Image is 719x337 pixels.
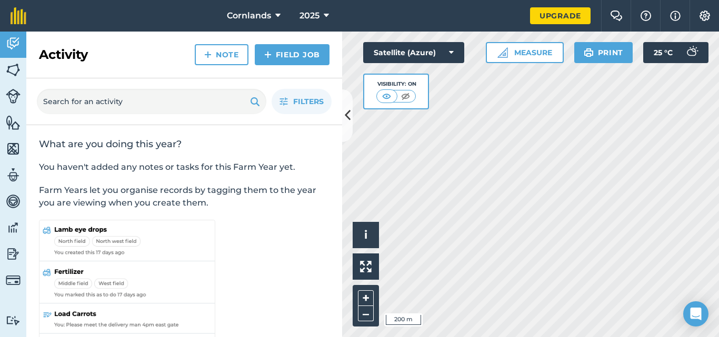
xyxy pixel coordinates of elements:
[227,9,271,22] span: Cornlands
[6,167,21,183] img: svg+xml;base64,PD94bWwgdmVyc2lvbj0iMS4wIiBlbmNvZGluZz0idXRmLTgiPz4KPCEtLSBHZW5lcmF0b3I6IEFkb2JlIE...
[37,89,266,114] input: Search for an activity
[250,95,260,108] img: svg+xml;base64,PHN2ZyB4bWxucz0iaHR0cDovL3d3dy53My5vcmcvMjAwMC9zdmciIHdpZHRoPSIxOSIgaGVpZ2h0PSIyNC...
[204,48,212,61] img: svg+xml;base64,PHN2ZyB4bWxucz0iaHR0cDovL3d3dy53My5vcmcvMjAwMC9zdmciIHdpZHRoPSIxNCIgaGVpZ2h0PSIyNC...
[6,141,21,157] img: svg+xml;base64,PHN2ZyB4bWxucz0iaHR0cDovL3d3dy53My5vcmcvMjAwMC9zdmciIHdpZHRoPSI1NiIgaGVpZ2h0PSI2MC...
[195,44,248,65] a: Note
[39,161,329,173] p: You haven't added any notes or tasks for this Farm Year yet.
[11,7,26,24] img: fieldmargin Logo
[299,9,319,22] span: 2025
[39,184,329,209] p: Farm Years let you organise records by tagging them to the year you are viewing when you create t...
[272,89,332,114] button: Filters
[364,228,367,241] span: i
[610,11,623,21] img: Two speech bubbles overlapping with the left bubble in the forefront
[360,261,372,272] img: Four arrows, one pointing top left, one top right, one bottom right and the last bottom left
[358,306,374,321] button: –
[584,46,594,59] img: svg+xml;base64,PHN2ZyB4bWxucz0iaHR0cDovL3d3dy53My5vcmcvMjAwMC9zdmciIHdpZHRoPSIxOSIgaGVpZ2h0PSIyNC...
[643,42,708,63] button: 25 °C
[293,96,324,107] span: Filters
[363,42,464,63] button: Satellite (Azure)
[6,220,21,236] img: svg+xml;base64,PD94bWwgdmVyc2lvbj0iMS4wIiBlbmNvZGluZz0idXRmLTgiPz4KPCEtLSBHZW5lcmF0b3I6IEFkb2JlIE...
[486,42,564,63] button: Measure
[264,48,272,61] img: svg+xml;base64,PHN2ZyB4bWxucz0iaHR0cDovL3d3dy53My5vcmcvMjAwMC9zdmciIHdpZHRoPSIxNCIgaGVpZ2h0PSIyNC...
[640,11,652,21] img: A question mark icon
[6,273,21,288] img: svg+xml;base64,PD94bWwgdmVyc2lvbj0iMS4wIiBlbmNvZGluZz0idXRmLTgiPz4KPCEtLSBHZW5lcmF0b3I6IEFkb2JlIE...
[530,7,591,24] a: Upgrade
[681,42,702,63] img: svg+xml;base64,PD94bWwgdmVyc2lvbj0iMS4wIiBlbmNvZGluZz0idXRmLTgiPz4KPCEtLSBHZW5lcmF0b3I6IEFkb2JlIE...
[358,290,374,306] button: +
[353,222,379,248] button: i
[6,193,21,209] img: svg+xml;base64,PD94bWwgdmVyc2lvbj0iMS4wIiBlbmNvZGluZz0idXRmLTgiPz4KPCEtLSBHZW5lcmF0b3I6IEFkb2JlIE...
[380,91,393,101] img: svg+xml;base64,PHN2ZyB4bWxucz0iaHR0cDovL3d3dy53My5vcmcvMjAwMC9zdmciIHdpZHRoPSI1MCIgaGVpZ2h0PSI0MC...
[698,11,711,21] img: A cog icon
[6,115,21,130] img: svg+xml;base64,PHN2ZyB4bWxucz0iaHR0cDovL3d3dy53My5vcmcvMjAwMC9zdmciIHdpZHRoPSI1NiIgaGVpZ2h0PSI2MC...
[6,246,21,262] img: svg+xml;base64,PD94bWwgdmVyc2lvbj0iMS4wIiBlbmNvZGluZz0idXRmLTgiPz4KPCEtLSBHZW5lcmF0b3I6IEFkb2JlIE...
[39,138,329,150] h2: What are you doing this year?
[497,47,508,58] img: Ruler icon
[255,44,329,65] a: Field Job
[376,80,416,88] div: Visibility: On
[399,91,412,101] img: svg+xml;base64,PHN2ZyB4bWxucz0iaHR0cDovL3d3dy53My5vcmcvMjAwMC9zdmciIHdpZHRoPSI1MCIgaGVpZ2h0PSI0MC...
[6,89,21,104] img: svg+xml;base64,PD94bWwgdmVyc2lvbj0iMS4wIiBlbmNvZGluZz0idXRmLTgiPz4KPCEtLSBHZW5lcmF0b3I6IEFkb2JlIE...
[6,62,21,78] img: svg+xml;base64,PHN2ZyB4bWxucz0iaHR0cDovL3d3dy53My5vcmcvMjAwMC9zdmciIHdpZHRoPSI1NiIgaGVpZ2h0PSI2MC...
[683,301,708,326] div: Open Intercom Messenger
[6,36,21,52] img: svg+xml;base64,PD94bWwgdmVyc2lvbj0iMS4wIiBlbmNvZGluZz0idXRmLTgiPz4KPCEtLSBHZW5lcmF0b3I6IEFkb2JlIE...
[6,315,21,325] img: svg+xml;base64,PD94bWwgdmVyc2lvbj0iMS4wIiBlbmNvZGluZz0idXRmLTgiPz4KPCEtLSBHZW5lcmF0b3I6IEFkb2JlIE...
[670,9,681,22] img: svg+xml;base64,PHN2ZyB4bWxucz0iaHR0cDovL3d3dy53My5vcmcvMjAwMC9zdmciIHdpZHRoPSIxNyIgaGVpZ2h0PSIxNy...
[654,42,673,63] span: 25 ° C
[39,46,88,63] h2: Activity
[574,42,633,63] button: Print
